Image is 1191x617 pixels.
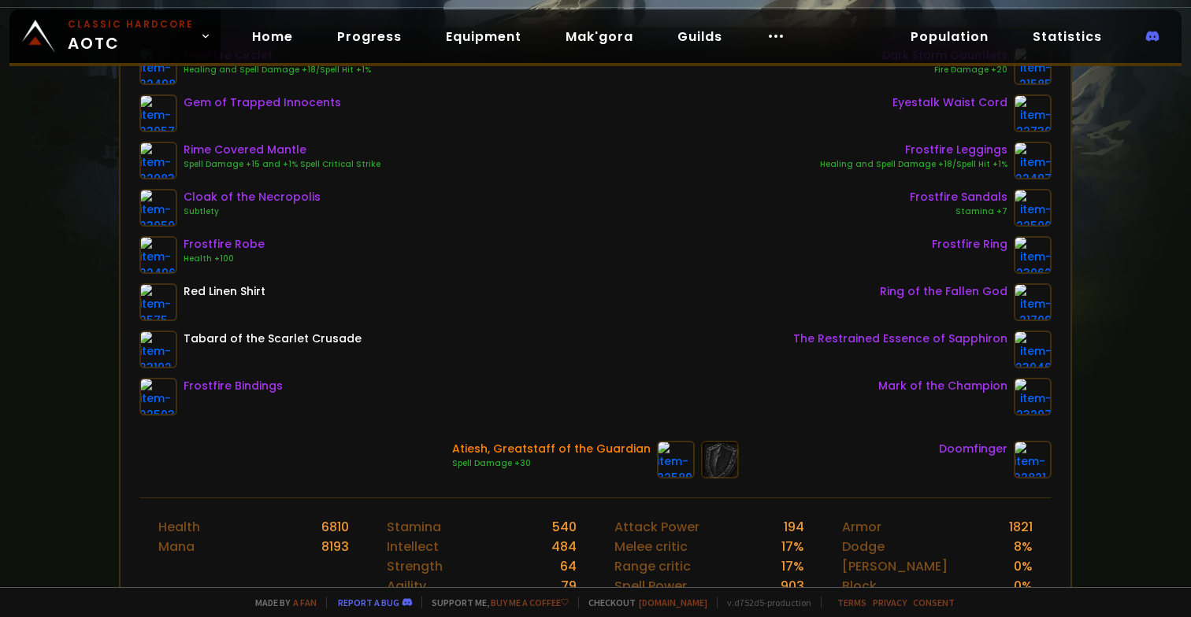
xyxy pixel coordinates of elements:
[325,20,414,53] a: Progress
[665,20,735,53] a: Guilds
[139,142,177,179] img: item-22983
[781,576,804,596] div: 903
[293,597,317,608] a: a fan
[578,597,707,608] span: Checkout
[433,20,534,53] a: Equipment
[657,441,695,478] img: item-22589
[1014,556,1033,576] div: 0 %
[781,556,804,576] div: 17 %
[1020,20,1115,53] a: Statistics
[842,537,885,556] div: Dodge
[184,236,265,253] div: Frostfire Robe
[553,20,646,53] a: Mak'gora
[68,17,194,55] span: AOTC
[139,94,177,132] img: item-23057
[1009,517,1033,537] div: 1821
[1014,94,1052,132] img: item-22730
[321,517,349,537] div: 6810
[184,64,371,76] div: Healing and Spell Damage +18/Spell Hit +1%
[1014,47,1052,85] img: item-21585
[837,597,866,608] a: Terms
[239,20,306,53] a: Home
[387,537,439,556] div: Intellect
[873,597,907,608] a: Privacy
[184,158,380,171] div: Spell Damage +15 and +1% Spell Critical Strike
[1014,189,1052,227] img: item-22500
[139,236,177,274] img: item-22496
[158,537,195,556] div: Mana
[184,189,321,205] div: Cloak of the Necropolis
[784,517,804,537] div: 194
[793,331,1007,347] div: The Restrained Essence of Sapphiron
[139,331,177,368] img: item-23192
[184,378,283,394] div: Frostfire Bindings
[452,457,651,470] div: Spell Damage +30
[913,597,955,608] a: Consent
[614,556,691,576] div: Range critic
[560,556,577,576] div: 64
[842,517,881,537] div: Armor
[387,517,441,537] div: Stamina
[338,597,399,608] a: Report a bug
[878,378,1007,394] div: Mark of the Champion
[491,597,569,608] a: Buy me a coffee
[1014,142,1052,179] img: item-22497
[184,331,362,347] div: Tabard of the Scarlet Crusade
[781,537,804,556] div: 17 %
[1014,576,1033,596] div: 0 %
[639,597,707,608] a: [DOMAIN_NAME]
[184,94,341,111] div: Gem of Trapped Innocents
[932,236,1007,253] div: Frostfire Ring
[139,378,177,416] img: item-22503
[898,20,1001,53] a: Population
[421,597,569,608] span: Support me,
[614,517,699,537] div: Attack Power
[158,517,200,537] div: Health
[614,576,687,596] div: Spell Power
[1014,331,1052,368] img: item-23046
[139,189,177,227] img: item-23050
[246,597,317,608] span: Made by
[910,205,1007,218] div: Stamina +7
[184,205,321,218] div: Subtlety
[1014,441,1052,478] img: item-22821
[1014,537,1033,556] div: 8 %
[139,283,177,321] img: item-2575
[184,142,380,158] div: Rime Covered Mantle
[552,517,577,537] div: 540
[842,576,877,596] div: Block
[880,283,1007,300] div: Ring of the Fallen God
[910,189,1007,205] div: Frostfire Sandals
[1014,283,1052,321] img: item-21709
[892,94,1007,111] div: Eyestalk Waist Cord
[387,556,443,576] div: Strength
[842,556,948,576] div: [PERSON_NAME]
[561,576,577,596] div: 79
[139,47,177,85] img: item-22498
[387,576,426,596] div: Agility
[939,441,1007,457] div: Doomfinger
[452,441,651,457] div: Atiesh, Greatstaff of the Guardian
[717,597,811,608] span: v. d752d5 - production
[882,64,1007,76] div: Fire Damage +20
[184,283,265,300] div: Red Linen Shirt
[551,537,577,556] div: 484
[321,537,349,556] div: 8193
[184,253,265,265] div: Health +100
[614,537,688,556] div: Melee critic
[820,142,1007,158] div: Frostfire Leggings
[68,17,194,31] small: Classic Hardcore
[820,158,1007,171] div: Healing and Spell Damage +18/Spell Hit +1%
[9,9,221,63] a: Classic HardcoreAOTC
[1014,236,1052,274] img: item-23062
[1014,378,1052,416] img: item-23207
